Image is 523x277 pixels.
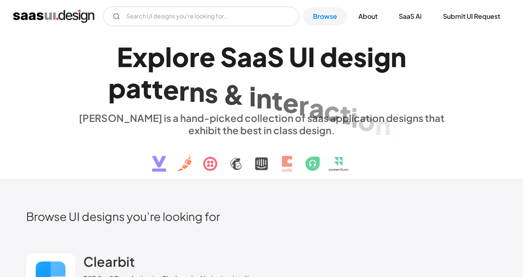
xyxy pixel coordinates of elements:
a: home [13,10,94,23]
div: p [148,41,165,72]
div: t [340,98,351,130]
div: r [299,89,309,121]
div: e [283,87,299,118]
div: a [126,72,141,104]
div: n [189,76,205,107]
a: About [349,7,387,25]
a: SaaS Ai [389,7,431,25]
div: o [358,105,375,137]
a: Browse [303,7,347,25]
img: text, icon, saas logo [138,136,385,179]
div: o [172,41,189,72]
div: [PERSON_NAME] is a hand-picked collection of saas application designs that exhibit the best in cl... [74,112,449,136]
a: Clearbit [83,253,135,274]
h2: Browse UI designs you’re looking for [26,209,497,223]
div: t [141,72,152,104]
div: s [205,77,218,108]
div: a [252,41,267,72]
div: e [199,41,215,72]
div: i [351,101,358,133]
input: Search UI designs you're looking for... [103,7,299,26]
div: I [308,41,315,72]
div: x [132,41,148,72]
div: U [289,41,308,72]
div: r [179,74,189,106]
h1: Explore SaaS UI design patterns & interactions. [74,41,449,104]
div: & [223,79,244,110]
div: S [220,41,237,72]
div: l [165,41,172,72]
div: e [163,74,179,105]
div: n [375,109,391,140]
a: Submit UI Request [433,7,510,25]
div: r [189,41,199,72]
div: n [391,41,406,72]
div: p [108,72,126,104]
div: s [391,113,404,144]
div: i [249,80,256,112]
div: c [324,95,340,126]
div: n [256,82,272,114]
form: Email Form [103,7,299,26]
div: a [309,92,324,124]
div: s [353,41,367,72]
div: E [117,41,132,72]
div: t [272,84,283,116]
div: a [237,41,252,72]
div: d [320,41,337,72]
div: S [267,41,284,72]
div: g [374,41,391,72]
div: t [152,73,163,105]
div: e [337,41,353,72]
div: i [367,41,374,72]
h2: Clearbit [83,253,135,270]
